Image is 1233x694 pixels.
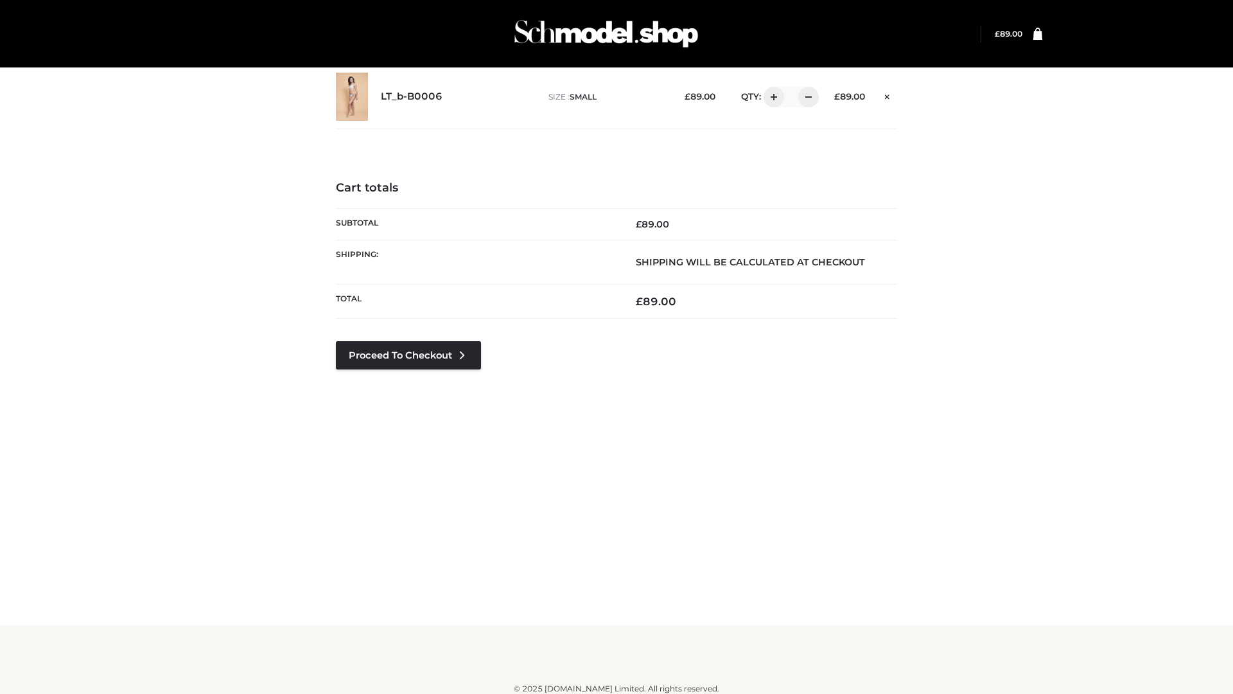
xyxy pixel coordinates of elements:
[834,91,865,102] bdi: 89.00
[336,208,616,240] th: Subtotal
[336,341,481,369] a: Proceed to Checkout
[685,91,715,102] bdi: 89.00
[995,29,1022,39] bdi: 89.00
[728,87,814,107] div: QTY:
[636,295,676,308] bdi: 89.00
[336,181,897,195] h4: Cart totals
[636,218,642,230] span: £
[336,285,616,319] th: Total
[570,92,597,102] span: SMALL
[995,29,1000,39] span: £
[636,295,643,308] span: £
[685,91,690,102] span: £
[510,8,703,59] img: Schmodel Admin 964
[995,29,1022,39] a: £89.00
[834,91,840,102] span: £
[636,256,865,268] strong: Shipping will be calculated at checkout
[381,91,442,103] a: LT_b-B0006
[336,240,616,284] th: Shipping:
[336,73,368,121] img: LT_b-B0006 - SMALL
[636,218,669,230] bdi: 89.00
[878,87,897,103] a: Remove this item
[548,91,665,103] p: size :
